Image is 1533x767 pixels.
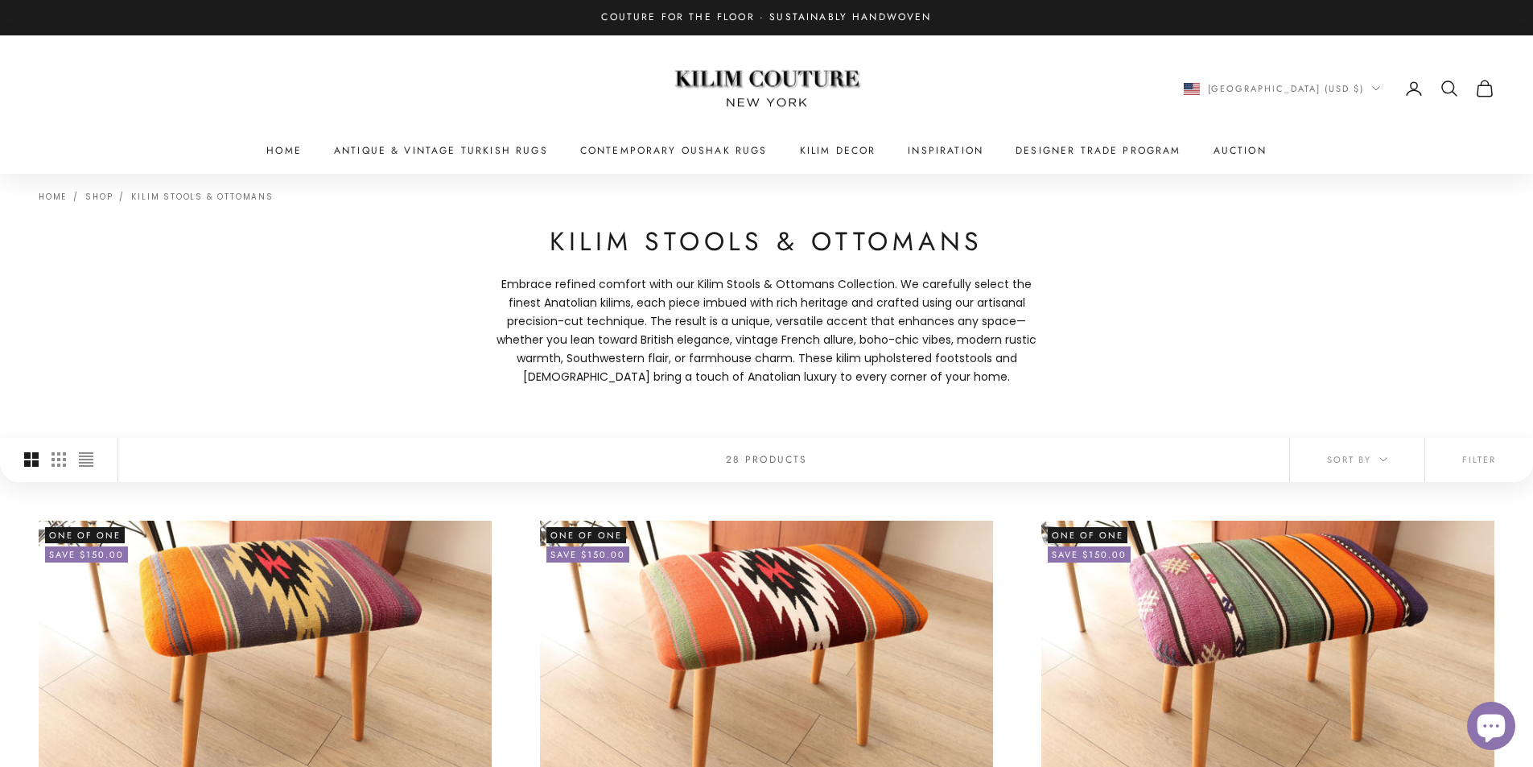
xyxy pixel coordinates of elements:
[546,546,629,563] on-sale-badge: Save $150.00
[45,546,128,563] on-sale-badge: Save $150.00
[1184,79,1495,98] nav: Secondary navigation
[39,190,274,201] nav: Breadcrumb
[131,191,273,203] a: Kilim Stools & Ottomans
[1327,452,1387,467] span: Sort by
[85,191,113,203] a: Shop
[1048,527,1127,543] span: One of One
[1425,438,1533,481] button: Filter
[908,142,983,159] a: Inspiration
[493,225,1041,259] h1: Kilim Stools & Ottomans
[1462,702,1520,754] inbox-online-store-chat: Shopify online store chat
[266,142,302,159] a: Home
[580,142,768,159] a: Contemporary Oushak Rugs
[39,142,1494,159] nav: Primary navigation
[601,10,931,26] p: Couture for the Floor · Sustainably Handwoven
[1048,546,1131,563] on-sale-badge: Save $150.00
[79,438,93,481] button: Switch to compact product images
[39,191,67,203] a: Home
[1208,81,1365,96] span: [GEOGRAPHIC_DATA] (USD $)
[493,275,1041,387] span: Embrace refined comfort with our Kilim Stools & Ottomans Collection. We carefully select the fine...
[45,527,125,543] span: One of One
[1214,142,1267,159] a: Auction
[666,51,867,127] img: Logo of Kilim Couture New York
[546,527,626,543] span: One of One
[800,142,876,159] summary: Kilim Decor
[1290,438,1424,481] button: Sort by
[1184,83,1200,95] img: United States
[24,438,39,481] button: Switch to larger product images
[1016,142,1181,159] a: Designer Trade Program
[334,142,548,159] a: Antique & Vintage Turkish Rugs
[52,438,66,481] button: Switch to smaller product images
[1184,81,1381,96] button: Change country or currency
[726,452,808,468] p: 28 products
